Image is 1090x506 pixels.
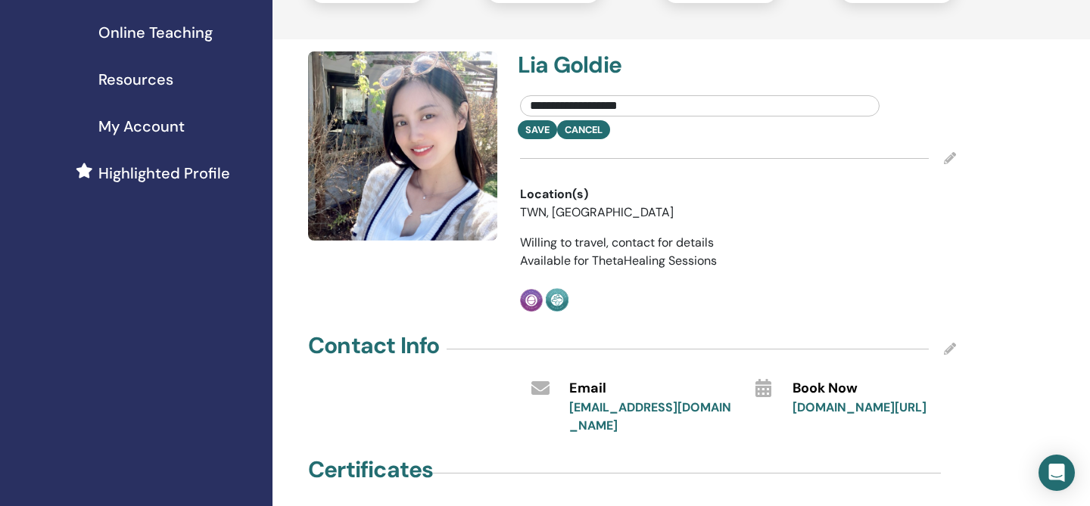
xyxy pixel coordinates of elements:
a: [DOMAIN_NAME][URL] [793,399,926,415]
div: Open Intercom Messenger [1039,455,1075,491]
span: Resources [98,68,173,91]
h4: Lia Goldie [518,51,729,79]
li: TWN, [GEOGRAPHIC_DATA] [520,203,689,222]
a: [EMAIL_ADDRESS][DOMAIN_NAME] [569,399,731,433]
span: Online Teaching [98,21,213,44]
button: Save [518,120,557,139]
span: Willing to travel, contact for details [520,234,714,250]
span: Highlighted Profile [98,162,230,185]
span: Location(s) [520,185,588,203]
button: Cancel [557,120,610,139]
h4: Certificates [308,456,433,483]
span: Book Now [793,379,858,399]
img: default.jpg [308,51,497,241]
span: Email [569,379,606,399]
span: Available for ThetaHealing Sessions [520,253,717,269]
span: My Account [98,115,185,138]
h4: Contact Info [308,332,439,359]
